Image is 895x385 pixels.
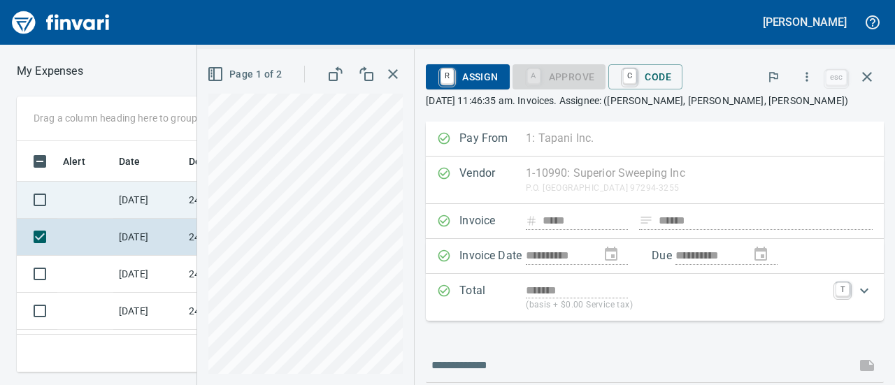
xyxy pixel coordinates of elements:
[183,182,309,219] td: 241503
[183,219,309,256] td: 241503
[836,282,850,296] a: T
[119,153,141,170] span: Date
[608,64,682,89] button: CCode
[426,64,509,89] button: RAssign
[189,153,241,170] span: Description
[763,15,847,29] h5: [PERSON_NAME]
[8,6,113,39] img: Finvari
[204,61,287,87] button: Page 1 of 2
[426,274,884,321] div: Expand
[113,293,183,330] td: [DATE]
[113,182,183,219] td: [DATE]
[183,256,309,293] td: 241503.8171
[63,153,85,170] span: Alert
[17,63,83,80] nav: breadcrumb
[183,293,309,330] td: 241503.01
[441,68,454,84] a: R
[513,70,606,82] div: Coding Required
[426,94,884,108] p: [DATE] 11:46:35 am. Invoices. Assignee: ([PERSON_NAME], [PERSON_NAME], [PERSON_NAME])
[183,330,309,367] td: 241503.01
[189,153,259,170] span: Description
[758,61,789,92] button: Flag
[850,349,884,382] span: This records your message into the invoice and notifies anyone mentioned
[620,65,671,89] span: Code
[623,68,636,84] a: C
[437,65,498,89] span: Assign
[113,256,183,293] td: [DATE]
[792,61,822,92] button: More
[119,153,159,170] span: Date
[210,66,282,83] span: Page 1 of 2
[759,11,850,33] button: [PERSON_NAME]
[459,282,526,312] p: Total
[113,219,183,256] td: [DATE]
[822,60,884,94] span: Close invoice
[17,63,83,80] p: My Expenses
[113,330,183,367] td: [DATE]
[826,70,847,85] a: esc
[34,111,238,125] p: Drag a column heading here to group the table
[63,153,103,170] span: Alert
[526,298,827,312] p: (basis + $0.00 Service tax)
